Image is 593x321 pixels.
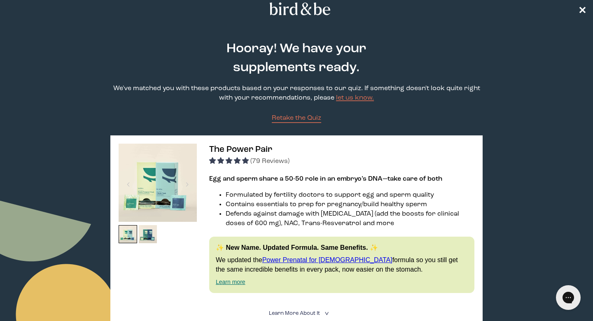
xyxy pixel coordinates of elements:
[216,256,468,274] p: We updated the formula so you still get the same incredible benefits in every pack, now easier on...
[216,244,378,251] strong: ✨ New Name. Updated Formula. Same Benefits. ✨
[272,114,321,123] a: Retake the Quiz
[322,311,330,316] i: <
[578,4,586,14] span: ✕
[552,282,585,313] iframe: Gorgias live chat messenger
[110,84,483,103] p: We've matched you with these products based on your responses to our quiz. If something doesn't l...
[250,158,289,165] span: (79 Reviews)
[216,279,245,285] a: Learn more
[119,144,197,222] img: thumbnail image
[226,200,474,209] li: Contains essentials to prep for pregnancy/build healthy sperm
[185,40,408,77] h2: Hooray! We have your supplements ready.
[209,145,272,154] span: The Power Pair
[139,225,157,244] img: thumbnail image
[209,176,442,182] strong: Egg and sperm share a 50-50 role in an embryo’s DNA—take care of both
[269,309,324,317] summary: Learn More About it <
[226,209,474,228] li: Defends against damage with [MEDICAL_DATA] (add the boosts for clinical doses of 600 mg), NAC, Tr...
[336,95,374,101] a: let us know.
[226,191,474,200] li: Formulated by fertility doctors to support egg and sperm quality
[209,158,250,165] span: 4.92 stars
[578,2,586,16] a: ✕
[269,311,320,316] span: Learn More About it
[119,225,137,244] img: thumbnail image
[272,115,321,121] span: Retake the Quiz
[262,256,392,263] a: Power Prenatal for [DEMOGRAPHIC_DATA]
